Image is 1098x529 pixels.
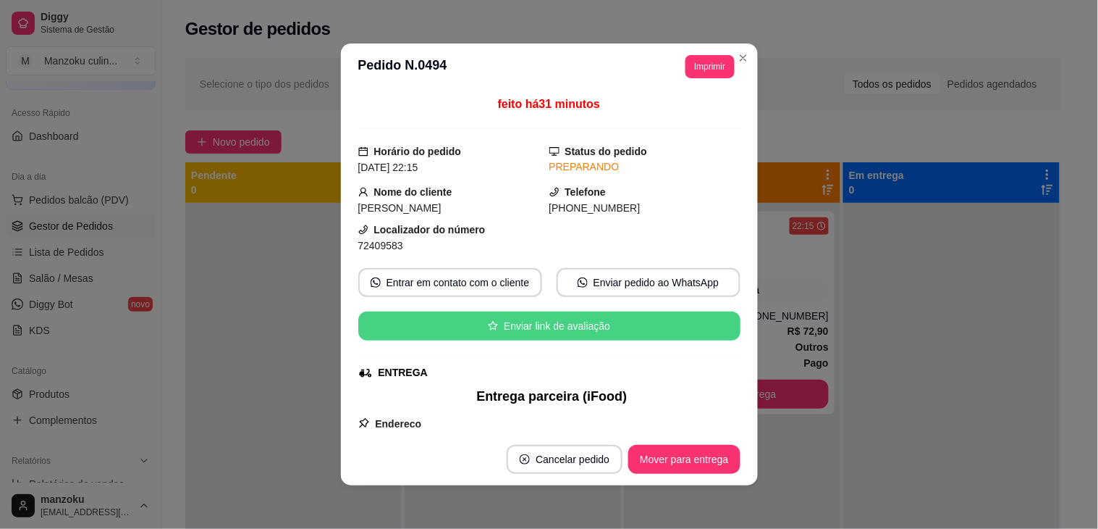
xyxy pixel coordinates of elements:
[374,186,452,198] strong: Nome do cliente
[549,159,740,175] div: PREPARANDO
[376,418,422,430] strong: Endereço
[379,365,428,380] div: ENTREGA
[628,445,740,474] button: Mover para entrega
[520,454,530,465] span: close-circle
[498,98,600,110] span: feito há 31 minutos
[374,146,462,157] strong: Horário do pedido
[358,202,442,214] span: [PERSON_NAME]
[374,224,486,236] strong: Localizador do número
[358,240,403,251] span: 72409583
[358,55,447,78] h3: Pedido N. 0494
[358,146,368,157] span: calendar
[358,312,740,341] button: starEnviar link de avaliação
[549,202,641,214] span: [PHONE_NUMBER]
[507,445,622,474] button: close-circleCancelar pedido
[364,386,740,407] div: Entrega parceira (iFood)
[358,417,370,429] span: pushpin
[488,321,498,331] span: star
[358,268,542,297] button: whats-appEntrar em contato com o cliente
[549,146,559,157] span: desktop
[358,187,368,197] span: user
[358,225,368,235] span: phone
[565,186,607,198] strong: Telefone
[549,187,559,197] span: phone
[578,278,588,288] span: whats-app
[557,268,740,297] button: whats-appEnviar pedido ao WhatsApp
[685,55,734,78] button: Imprimir
[732,46,755,70] button: Close
[371,278,381,288] span: whats-app
[565,146,648,157] strong: Status do pedido
[358,162,418,173] span: [DATE] 22:15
